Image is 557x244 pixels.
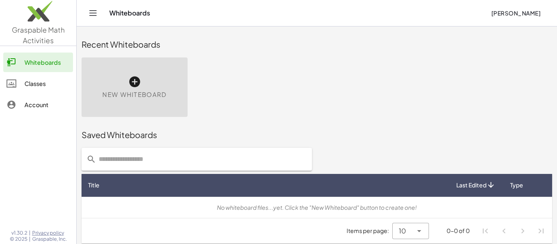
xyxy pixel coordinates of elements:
[476,222,550,240] nav: Pagination Navigation
[24,100,70,110] div: Account
[86,7,99,20] button: Toggle navigation
[484,6,547,20] button: [PERSON_NAME]
[102,90,166,99] span: New Whiteboard
[88,203,546,212] div: No whiteboard files...yet. Click the "New Whiteboard" button to create one!
[88,181,99,189] span: Title
[82,129,552,141] div: Saved Whiteboards
[24,79,70,88] div: Classes
[510,181,523,189] span: Type
[446,226,470,235] div: 0-0 of 0
[24,57,70,67] div: Whiteboards
[456,181,486,189] span: Last Edited
[32,236,67,242] span: Graspable, Inc.
[10,236,27,242] span: © 2025
[399,226,406,236] span: 10
[29,230,31,236] span: |
[347,226,392,235] span: Items per page:
[491,9,541,17] span: [PERSON_NAME]
[11,230,27,236] span: v1.30.2
[3,53,73,72] a: Whiteboards
[82,39,552,50] div: Recent Whiteboards
[3,74,73,93] a: Classes
[29,236,31,242] span: |
[32,230,67,236] a: Privacy policy
[12,25,65,45] span: Graspable Math Activities
[3,95,73,114] a: Account
[86,154,96,164] i: prepended action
